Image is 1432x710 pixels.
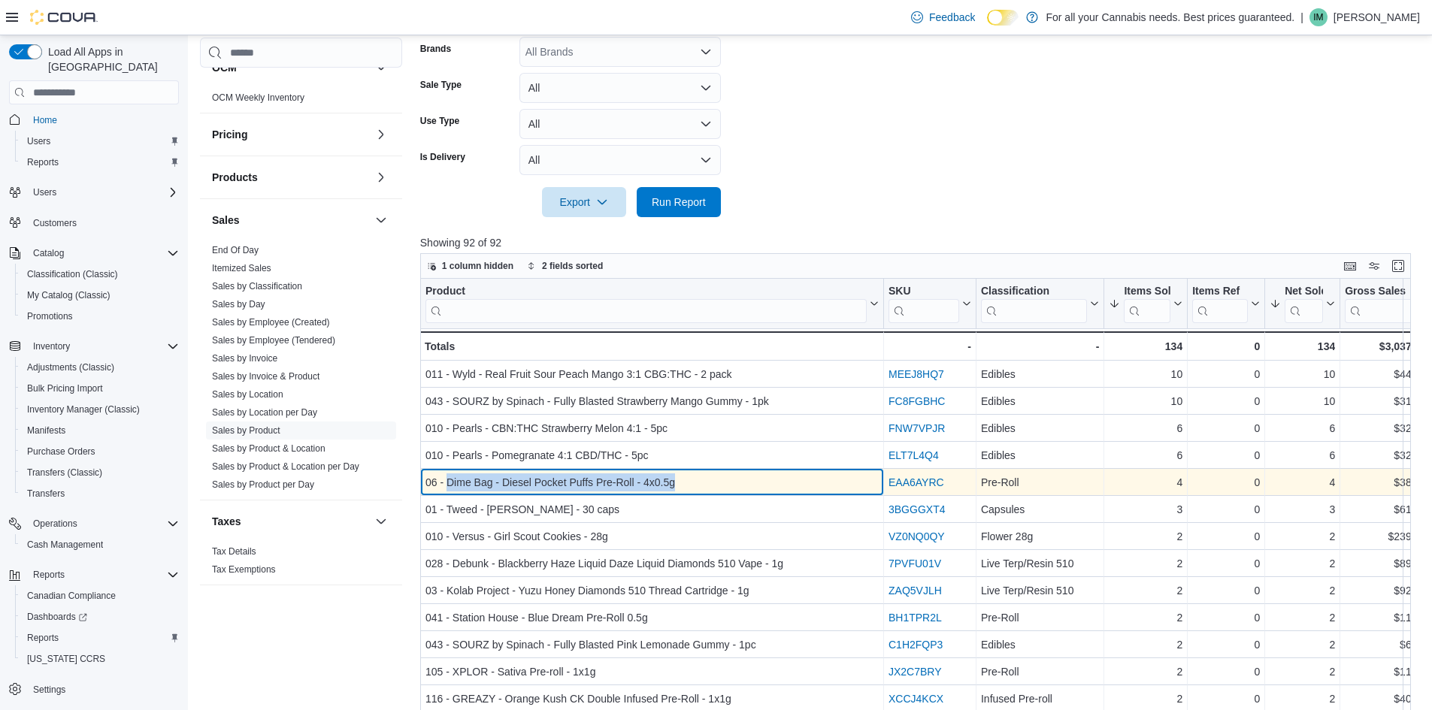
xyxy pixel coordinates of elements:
a: Home [27,111,63,129]
a: JX2C7BRY [889,666,942,678]
span: Sales by Location [212,388,283,400]
div: $31.00 [1345,392,1426,410]
h3: Products [212,170,258,185]
a: Purchase Orders [21,443,101,461]
div: 134 [1270,337,1335,355]
button: Product [425,285,879,323]
span: Inventory [33,340,70,352]
a: BH1TPR2L [889,612,942,624]
button: Display options [1365,257,1383,275]
a: Canadian Compliance [21,587,122,605]
span: Transfers (Classic) [21,464,179,482]
a: Sales by Employee (Created) [212,317,330,328]
button: Home [3,108,185,130]
button: Taxes [372,512,390,530]
span: Settings [27,680,179,699]
div: SKU [889,285,959,299]
button: Reports [15,627,185,648]
div: 0 [1192,663,1260,681]
div: $32.88 [1345,419,1426,437]
a: Sales by Product per Day [212,479,314,490]
span: Sales by Day [212,298,265,310]
button: Reports [27,566,71,584]
div: 4 [1270,473,1335,491]
button: Users [3,182,185,203]
div: Edibles [981,419,1099,437]
span: Transfers [27,488,65,500]
button: Operations [3,513,185,534]
a: Sales by Classification [212,281,302,292]
button: SKU [889,285,971,323]
div: 2 [1270,527,1335,545]
span: Reports [27,632,59,644]
div: 0 [1192,392,1260,410]
div: $6.20 [1345,636,1426,654]
button: 2 fields sorted [521,257,609,275]
a: Sales by Product [212,425,280,436]
div: 2 [1270,582,1335,600]
span: Tax Details [212,545,256,557]
span: Transfers (Classic) [27,467,102,479]
span: Sales by Employee (Tendered) [212,334,335,346]
h3: Sales [212,213,240,228]
button: Gross Sales [1345,285,1426,323]
button: Inventory [3,336,185,357]
div: Items Sold [1124,285,1170,323]
a: Users [21,132,56,150]
div: 011 - Wyld - Real Fruit Sour Peach Mango 3:1 CBG:THC - 2 pack [425,365,879,383]
button: Users [27,183,62,201]
div: 0 [1192,636,1260,654]
div: Pre-Roll [981,609,1099,627]
span: Washington CCRS [21,650,179,668]
span: Users [27,183,179,201]
span: Load All Apps in [GEOGRAPHIC_DATA] [42,44,179,74]
button: Settings [3,678,185,700]
button: Promotions [15,306,185,327]
div: 043 - SOURZ by Spinach - Fully Blasted Strawberry Mango Gummy - 1pk [425,392,879,410]
div: 01 - Tweed - [PERSON_NAME] - 30 caps [425,500,879,518]
div: 2 [1270,663,1335,681]
button: Transfers [15,483,185,504]
a: Sales by Invoice [212,353,277,364]
span: 2 fields sorted [542,260,603,272]
div: 134 [1109,337,1182,355]
a: MEEJ8HQ7 [889,368,944,380]
div: 10 [1270,365,1335,383]
div: Edibles [981,365,1099,383]
button: 1 column hidden [421,257,519,275]
div: Items Ref [1192,285,1248,323]
span: Reports [27,566,179,584]
button: Sales [212,213,369,228]
button: Pricing [212,127,369,142]
span: Purchase Orders [27,446,95,458]
div: 0 [1192,527,1260,545]
span: Adjustments (Classic) [27,361,114,373]
span: Canadian Compliance [21,587,179,605]
button: All [519,73,721,103]
div: 2 [1270,636,1335,654]
button: Cash Management [15,534,185,555]
p: | [1300,8,1303,26]
div: $32.88 [1345,446,1426,464]
span: 1 column hidden [442,260,513,272]
h3: Taxes [212,514,241,529]
span: End Of Day [212,244,259,256]
span: Canadian Compliance [27,590,116,602]
span: Bulk Pricing Import [21,379,179,397]
span: Users [21,132,179,150]
button: [US_STATE] CCRS [15,648,185,669]
input: Dark Mode [987,10,1019,26]
button: Inventory Manager (Classic) [15,399,185,420]
div: 2 [1109,663,1182,681]
a: [US_STATE] CCRS [21,650,111,668]
div: Net Sold [1285,285,1323,299]
div: Live Terp/Resin 510 [981,582,1099,600]
div: 0 [1192,554,1260,573]
div: Sales [200,241,402,500]
button: Pricing [372,125,390,144]
div: 6 [1109,446,1182,464]
a: XCCJ4KCX [889,693,943,705]
a: Sales by Product & Location [212,443,325,454]
div: 10 [1270,392,1335,410]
